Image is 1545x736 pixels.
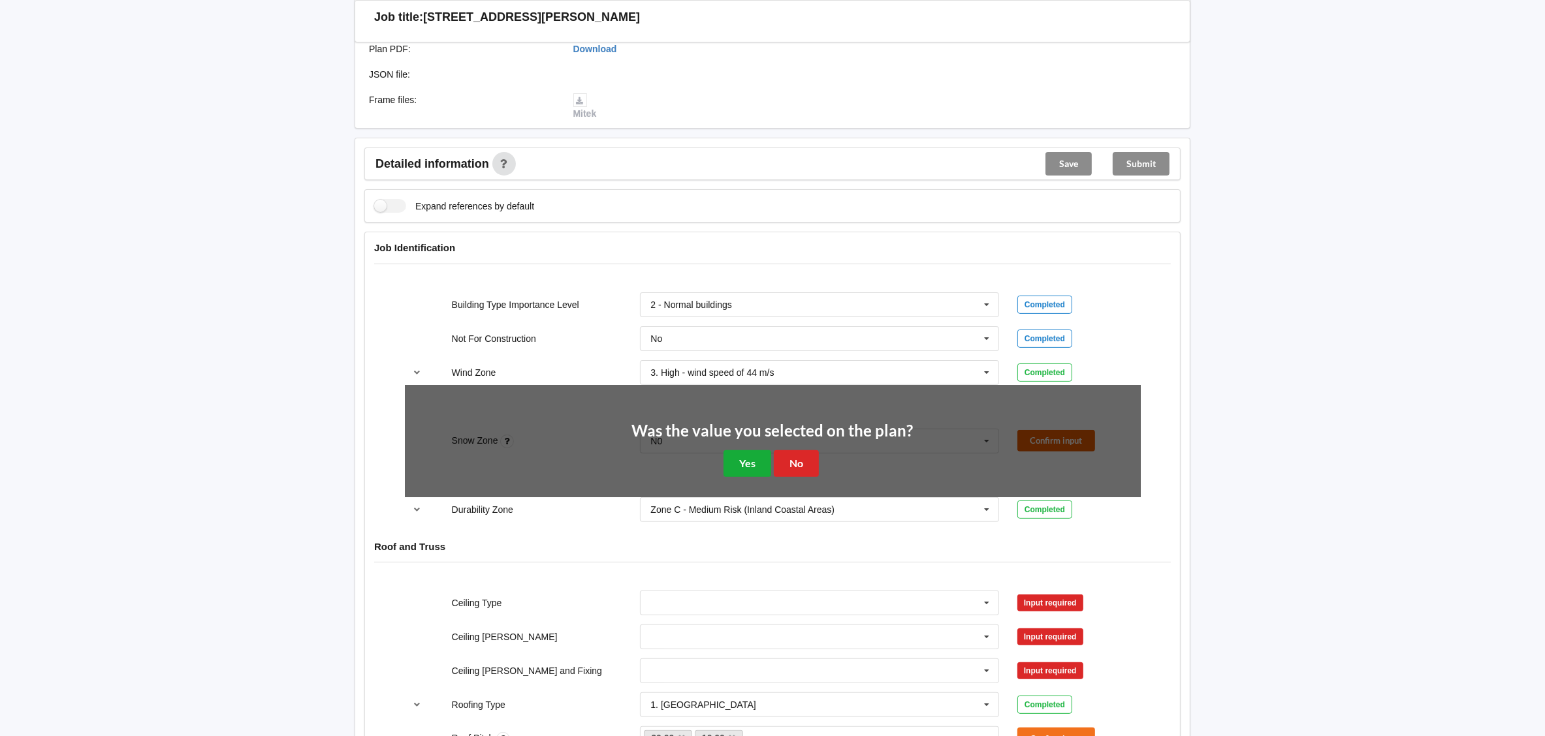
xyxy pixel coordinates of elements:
button: reference-toggle [405,693,430,716]
div: Completed [1017,696,1072,714]
button: reference-toggle [405,498,430,521]
a: Download [573,44,617,54]
button: No [774,450,819,477]
h4: Roof and Truss [374,540,1171,553]
button: reference-toggle [405,361,430,384]
h3: [STREET_ADDRESS][PERSON_NAME] [423,10,640,25]
div: 1. [GEOGRAPHIC_DATA] [650,700,756,709]
div: 3. High - wind speed of 44 m/s [650,368,774,377]
div: Completed [1017,296,1072,314]
div: 2 - Normal buildings [650,300,732,309]
label: Durability Zone [452,504,513,515]
div: Input required [1017,594,1083,611]
label: Wind Zone [452,367,496,378]
label: Expand references by default [374,199,534,213]
label: Roofing Type [452,699,505,710]
div: Completed [1017,500,1072,519]
a: Mitek [573,95,597,119]
h3: Job title: [374,10,423,25]
label: Ceiling Type [452,598,502,608]
div: Input required [1017,628,1083,645]
label: Ceiling [PERSON_NAME] [452,632,558,642]
div: Zone C - Medium Risk (Inland Coastal Areas) [650,505,835,514]
div: Input required [1017,662,1083,679]
h4: Job Identification [374,241,1171,254]
div: Plan PDF : [360,42,564,55]
label: Not For Construction [452,333,536,344]
label: Building Type Importance Level [452,299,579,310]
span: Detailed information [375,158,489,170]
div: No [650,334,662,343]
label: Ceiling [PERSON_NAME] and Fixing [452,666,602,676]
div: Completed [1017,363,1072,382]
h2: Was the value you selected on the plan? [632,421,914,441]
div: Completed [1017,330,1072,348]
div: Frame files : [360,93,564,121]
div: JSON file : [360,68,564,81]
button: Yes [724,450,771,477]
